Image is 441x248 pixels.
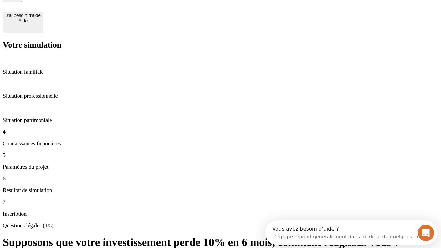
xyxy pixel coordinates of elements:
button: J’ai besoin d'aideAide [3,12,43,33]
p: Connaissances financières [3,141,438,147]
p: Situation familiale [3,69,438,75]
p: 6 [3,176,438,182]
p: 5 [3,152,438,158]
p: Inscription [3,211,438,217]
h2: Votre simulation [3,40,438,50]
p: 7 [3,199,438,205]
p: Questions légales (1/5) [3,223,438,229]
p: Résultat de simulation [3,187,438,194]
div: J’ai besoin d'aide [6,13,41,18]
div: Aide [6,18,41,23]
div: Ouvrir le Messenger Intercom [3,3,190,22]
iframe: Intercom live chat [418,225,434,241]
div: Vous avez besoin d’aide ? [7,6,170,11]
p: Situation professionnelle [3,93,438,99]
div: L’équipe répond généralement dans un délai de quelques minutes. [7,11,170,19]
p: 4 [3,129,438,135]
p: Paramètres du projet [3,164,438,170]
p: Situation patrimoniale [3,117,438,123]
iframe: Intercom live chat discovery launcher [265,220,438,245]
